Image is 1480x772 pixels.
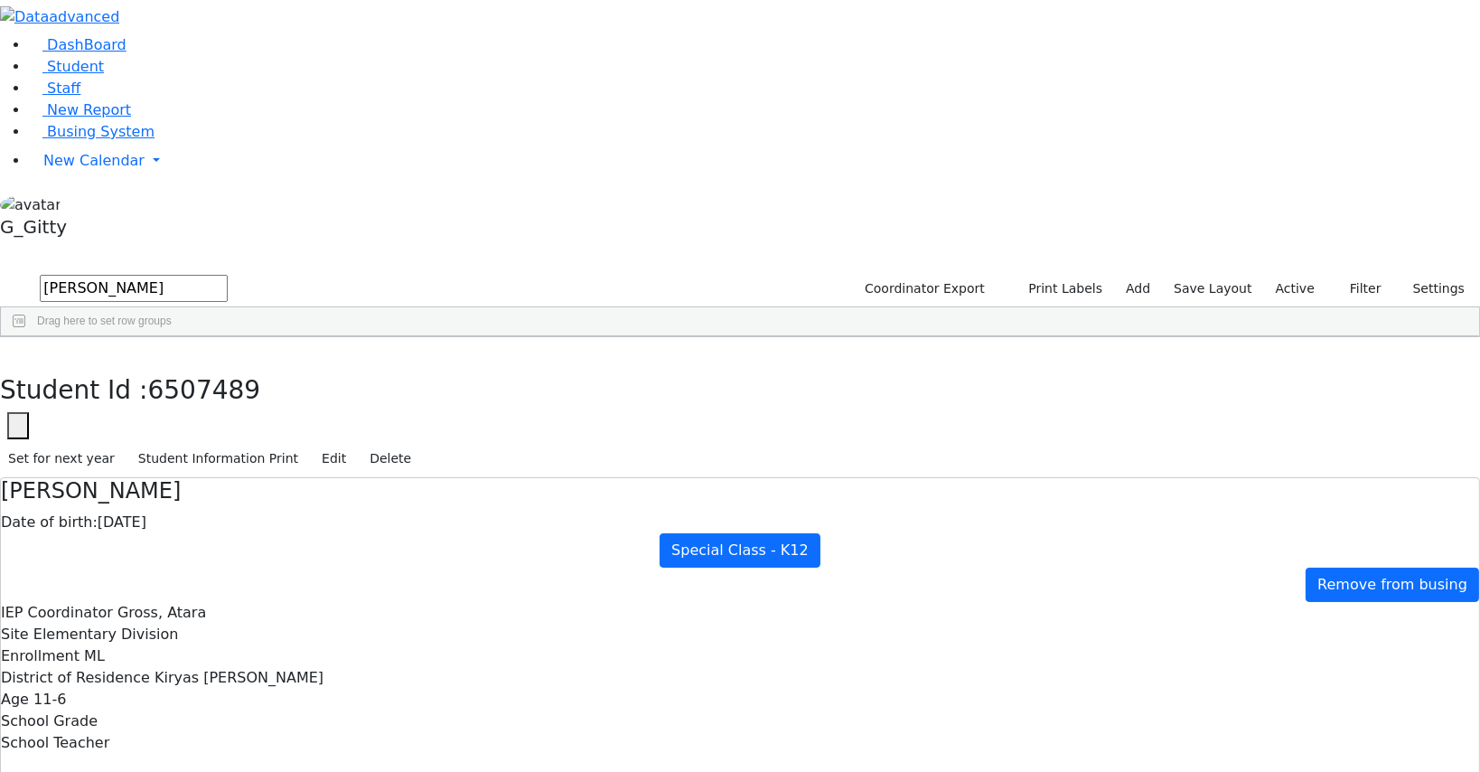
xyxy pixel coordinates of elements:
button: Settings [1390,275,1473,303]
label: Site [1,624,29,645]
span: New Calendar [43,152,145,169]
span: Kiryas [PERSON_NAME] [155,669,323,686]
label: District of Residence [1,667,150,689]
span: Drag here to set row groups [37,315,172,327]
a: New Report [29,101,131,118]
span: Staff [47,80,80,97]
a: Remove from busing [1306,568,1479,602]
button: Student Information Print [130,445,306,473]
span: Elementary Division [33,626,179,643]
h4: [PERSON_NAME] [1,478,1479,504]
label: Date of birth: [1,512,98,533]
span: Gross, Atara [117,604,206,621]
a: Student [29,58,104,75]
div: [DATE] [1,512,1479,533]
button: Save Layout [1166,275,1260,303]
button: Filter [1326,275,1390,303]
label: IEP Coordinator [1,602,113,624]
button: Edit [314,445,354,473]
span: ML [84,647,105,664]
span: New Report [47,101,131,118]
a: Staff [29,80,80,97]
span: DashBoard [47,36,126,53]
span: Busing System [47,123,155,140]
a: DashBoard [29,36,126,53]
input: Search [40,275,228,302]
span: Remove from busing [1317,576,1467,593]
a: New Calendar [29,143,1480,179]
label: School Grade [1,711,98,732]
span: 6507489 [148,375,261,405]
button: Coordinator Export [853,275,993,303]
a: Busing System [29,123,155,140]
label: Age [1,689,29,711]
button: Print Labels [1007,275,1110,303]
button: Delete [361,445,419,473]
label: Enrollment [1,645,80,667]
span: 11-6 [33,691,66,708]
a: Add [1118,275,1158,303]
label: Active [1268,275,1323,303]
span: Student [47,58,104,75]
a: Special Class - K12 [660,533,820,568]
label: School Teacher [1,732,109,754]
